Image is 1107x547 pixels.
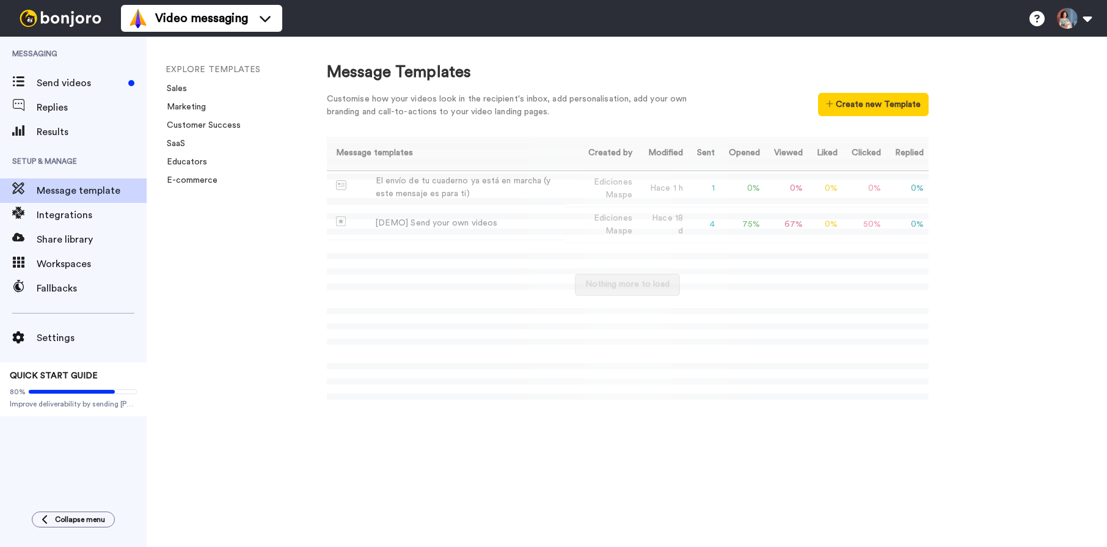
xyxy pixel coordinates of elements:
[37,183,147,198] span: Message template
[765,207,808,243] td: 67 %
[37,281,147,296] span: Fallbacks
[565,207,637,243] td: Ediciones Maspe
[32,512,115,527] button: Collapse menu
[575,274,680,296] button: Nothing more to load
[720,137,765,171] th: Opened
[688,171,720,207] td: 1
[159,121,241,130] a: Customer Success
[37,208,147,222] span: Integrations
[886,171,929,207] td: 0 %
[159,158,207,166] a: Educators
[15,10,106,27] img: bj-logo-header-white.svg
[159,103,206,111] a: Marketing
[808,207,842,243] td: 0 %
[37,125,147,139] span: Results
[688,207,720,243] td: 4
[818,93,929,116] button: Create new Template
[808,137,842,171] th: Liked
[842,207,886,243] td: 50 %
[155,10,248,27] span: Video messaging
[565,171,637,207] td: Ediciones Maspe
[765,137,808,171] th: Viewed
[159,84,187,93] a: Sales
[336,216,346,226] img: demo-template.svg
[637,207,688,243] td: Hace 18 d
[842,171,886,207] td: 0 %
[327,93,706,119] div: Customise how your videos look in the recipient's inbox, add personalisation, add your own brandi...
[886,137,929,171] th: Replied
[327,137,565,171] th: Message templates
[376,175,560,200] div: El envío de tu cuaderno ya está en marcha (y este mensaje es para ti)
[637,171,688,207] td: Hace 1 h
[688,137,720,171] th: Sent
[37,257,147,271] span: Workspaces
[842,137,886,171] th: Clicked
[336,180,346,190] img: Message-temps.svg
[720,171,765,207] td: 0 %
[375,217,497,230] div: [DEMO] Send your own videos
[720,207,765,243] td: 75 %
[327,61,929,84] div: Message Templates
[37,76,123,90] span: Send videos
[159,139,185,148] a: SaaS
[10,372,98,380] span: QUICK START GUIDE
[565,137,637,171] th: Created by
[637,137,688,171] th: Modified
[10,387,26,397] span: 80%
[128,9,148,28] img: vm-color.svg
[765,171,808,207] td: 0 %
[10,399,137,409] span: Improve deliverability by sending [PERSON_NAME]’s from your own email
[159,176,217,185] a: E-commerce
[37,100,147,115] span: Replies
[37,232,147,247] span: Share library
[55,515,105,524] span: Collapse menu
[166,64,331,76] li: EXPLORE TEMPLATES
[808,171,842,207] td: 0 %
[886,207,929,243] td: 0 %
[37,331,147,345] span: Settings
